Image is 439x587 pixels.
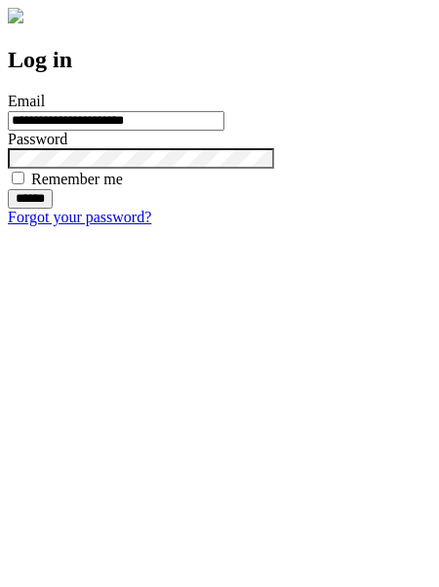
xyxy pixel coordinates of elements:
h2: Log in [8,47,431,73]
label: Remember me [31,171,123,187]
label: Email [8,93,45,109]
label: Password [8,131,67,147]
a: Forgot your password? [8,209,151,225]
img: logo-4e3dc11c47720685a147b03b5a06dd966a58ff35d612b21f08c02c0306f2b779.png [8,8,23,23]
